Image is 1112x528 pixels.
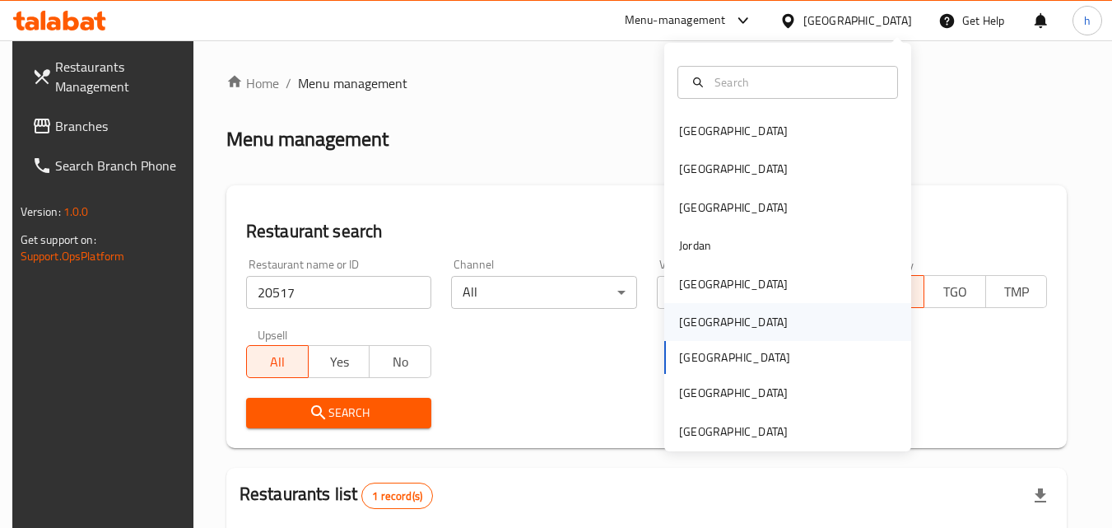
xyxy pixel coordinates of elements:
h2: Restaurants list [240,482,433,509]
div: All [451,276,636,309]
a: Home [226,73,279,93]
span: Restaurants Management [55,57,185,96]
span: TMP [993,280,1041,304]
span: Yes [315,350,364,374]
h2: Menu management [226,126,389,152]
a: Search Branch Phone [19,146,198,185]
div: [GEOGRAPHIC_DATA] [679,423,788,441]
span: Menu management [298,73,407,93]
button: Search [246,398,431,428]
span: Branches [55,116,185,136]
div: [GEOGRAPHIC_DATA] [679,313,788,331]
span: No [376,350,425,374]
div: Menu-management [625,11,726,30]
span: TGO [931,280,979,304]
div: Export file [1021,476,1060,516]
span: 1 record(s) [362,488,432,504]
span: Version: [21,201,61,222]
button: No [369,345,431,378]
div: [GEOGRAPHIC_DATA] [679,122,788,140]
a: Restaurants Management [19,47,198,106]
button: TMP [985,275,1048,308]
div: [GEOGRAPHIC_DATA] [679,199,788,217]
a: Support.OpsPlatform [21,245,125,267]
button: TGO [924,275,986,308]
input: Search [708,73,887,91]
div: [GEOGRAPHIC_DATA] [679,275,788,293]
div: [GEOGRAPHIC_DATA] [679,384,788,402]
span: Search Branch Phone [55,156,185,175]
label: Upsell [258,329,288,340]
a: Branches [19,106,198,146]
li: / [286,73,291,93]
span: Get support on: [21,229,96,250]
div: [GEOGRAPHIC_DATA] [803,12,912,30]
span: All [254,350,302,374]
button: Yes [308,345,370,378]
span: h [1084,12,1091,30]
input: Search for restaurant name or ID.. [246,276,431,309]
div: [GEOGRAPHIC_DATA] [679,160,788,178]
nav: breadcrumb [226,73,1068,93]
div: All [657,276,842,309]
button: All [246,345,309,378]
span: Search [259,403,418,423]
span: 1.0.0 [63,201,89,222]
div: Jordan [679,236,711,255]
h2: Restaurant search [246,219,1048,244]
